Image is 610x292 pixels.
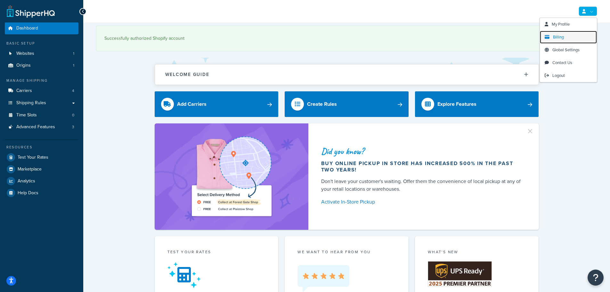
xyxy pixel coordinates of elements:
[5,78,78,83] div: Manage Shipping
[5,145,78,150] div: Resources
[297,249,396,255] p: we want to hear from you
[5,60,78,71] li: Origins
[104,34,589,43] div: Successfully authorized Shopify account
[167,249,266,256] div: Test your rates
[72,88,74,94] span: 4
[18,190,38,196] span: Help Docs
[73,63,74,68] span: 1
[16,88,32,94] span: Carriers
[540,18,597,31] a: My Profile
[72,113,74,118] span: 0
[415,91,539,117] a: Explore Features
[155,64,539,85] button: Welcome Guide
[553,34,564,40] span: Billing
[18,179,35,184] span: Analytics
[5,121,78,133] a: Advanced Features3
[5,121,78,133] li: Advanced Features
[5,60,78,71] a: Origins1
[540,56,597,69] a: Contact Us
[540,44,597,56] a: Global Settings
[5,152,78,163] a: Test Your Rates
[16,63,31,68] span: Origins
[5,22,78,34] a: Dashboard
[5,175,78,187] a: Analytics
[174,133,289,220] img: ad-shirt-map-b0359fc47e01cab431d101c4b569394f6a03f54285957d908178d52f29eb9668.png
[552,60,572,66] span: Contact Us
[72,124,74,130] span: 3
[16,26,38,31] span: Dashboard
[552,47,580,53] span: Global Settings
[285,91,409,117] a: Create Rules
[428,249,526,256] div: What's New
[321,160,524,173] div: Buy online pickup in store has increased 500% in the past two years!
[540,69,597,82] a: Logout
[177,100,207,109] div: Add Carriers
[5,41,78,46] div: Basic Setup
[165,72,209,77] h2: Welcome Guide
[73,51,74,56] span: 1
[321,147,524,156] div: Did you know?
[5,187,78,199] a: Help Docs
[437,100,476,109] div: Explore Features
[5,109,78,121] a: Time Slots0
[5,97,78,109] a: Shipping Rules
[307,100,337,109] div: Create Rules
[5,48,78,60] li: Websites
[5,163,78,175] a: Marketplace
[16,124,55,130] span: Advanced Features
[5,48,78,60] a: Websites1
[16,51,34,56] span: Websites
[5,85,78,97] li: Carriers
[588,270,604,286] button: Open Resource Center
[5,85,78,97] a: Carriers4
[552,21,570,27] span: My Profile
[321,197,524,206] a: Activate In-Store Pickup
[321,178,524,193] div: Don't leave your customer's waiting. Offer them the convenience of local pickup at any of your re...
[5,109,78,121] li: Time Slots
[18,155,48,160] span: Test Your Rates
[540,31,597,44] a: Billing
[16,113,37,118] span: Time Slots
[18,167,42,172] span: Marketplace
[552,72,565,79] span: Logout
[16,100,46,106] span: Shipping Rules
[155,91,279,117] a: Add Carriers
